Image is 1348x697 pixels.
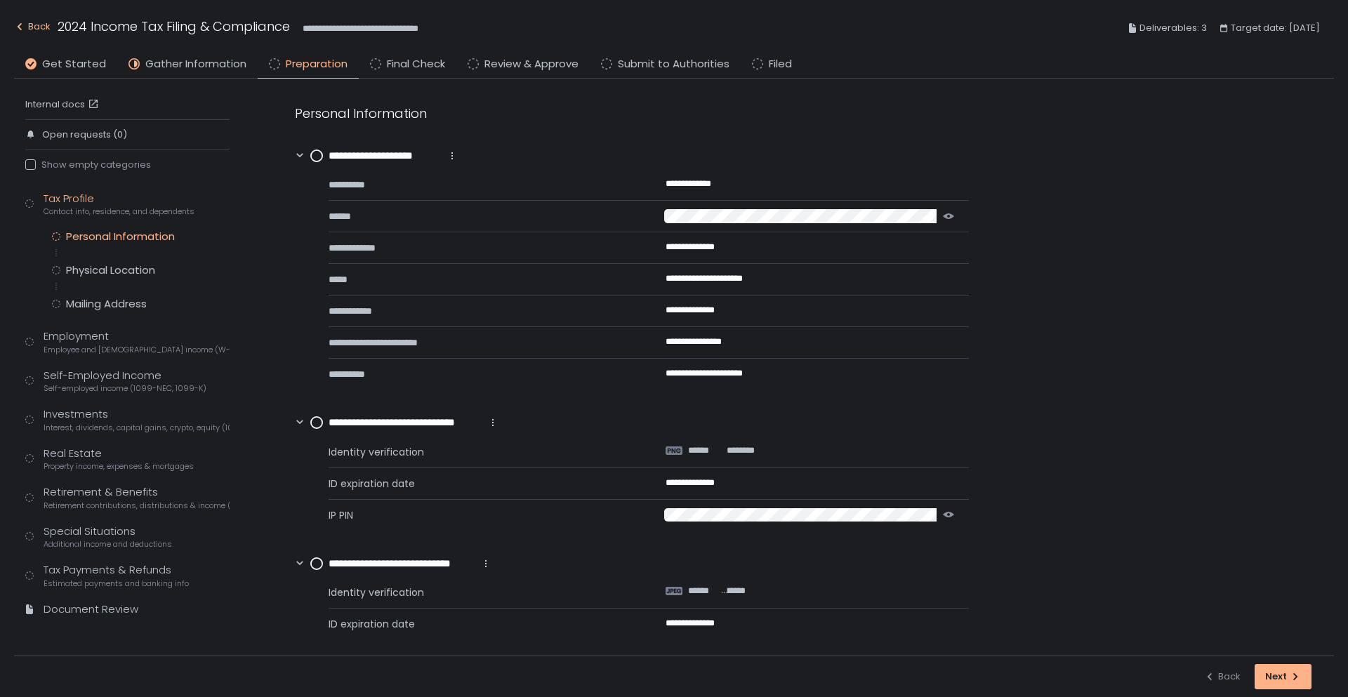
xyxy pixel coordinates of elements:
div: Employment [44,328,230,355]
span: Target date: [DATE] [1231,20,1320,36]
div: Self-Employed Income [44,368,206,394]
div: Investments [44,406,230,433]
div: Next [1265,670,1301,683]
span: Contact info, residence, and dependents [44,206,194,217]
span: Submit to Authorities [618,56,729,72]
span: Identity verification [329,445,632,459]
span: Open requests (0) [42,128,127,141]
span: Filed [769,56,792,72]
span: Gather Information [145,56,246,72]
span: Interest, dividends, capital gains, crypto, equity (1099s, K-1s) [44,423,230,433]
div: Personal Information [66,230,175,244]
button: Back [14,17,51,40]
div: Physical Location [66,263,155,277]
span: IP PIN [329,508,630,522]
div: Personal Information [295,104,969,123]
span: Get Started [42,56,106,72]
span: Retirement contributions, distributions & income (1099-R, 5498) [44,500,230,511]
div: Tax Payments & Refunds [44,562,189,589]
button: Next [1255,664,1311,689]
div: Back [1204,670,1241,683]
span: Preparation [286,56,348,72]
div: Retirement & Benefits [44,484,230,511]
span: Additional income and deductions [44,539,172,550]
h1: 2024 Income Tax Filing & Compliance [58,17,290,36]
div: Special Situations [44,524,172,550]
button: Back [1204,664,1241,689]
div: Real Estate [44,446,194,472]
span: Deliverables: 3 [1139,20,1207,36]
div: Mailing Address [66,297,147,311]
span: Estimated payments and banking info [44,578,189,589]
span: Employee and [DEMOGRAPHIC_DATA] income (W-2s) [44,345,230,355]
span: Final Check [387,56,445,72]
div: Document Review [44,602,138,618]
div: Back [14,18,51,35]
a: Internal docs [25,98,102,111]
span: Review & Approve [484,56,579,72]
span: ID expiration date [329,617,632,631]
span: ID expiration date [329,477,632,491]
span: Property income, expenses & mortgages [44,461,194,472]
span: Self-employed income (1099-NEC, 1099-K) [44,383,206,394]
span: Identity verification [329,585,632,599]
div: Tax Profile [44,191,194,218]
